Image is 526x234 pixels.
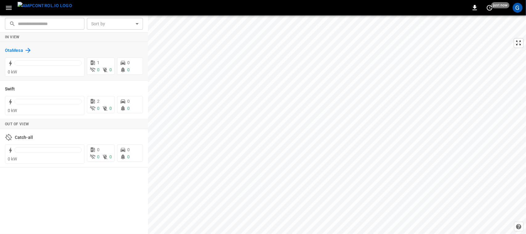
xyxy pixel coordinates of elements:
span: 1 [97,60,100,65]
span: 0 [127,99,130,104]
img: ampcontrol.io logo [18,2,72,10]
span: 0 [97,67,100,72]
span: 0 [97,147,100,152]
strong: Out of View [5,122,29,126]
span: 0 [127,60,130,65]
span: 0 [127,106,130,111]
span: 0 kW [8,108,17,113]
button: set refresh interval [485,3,495,13]
span: 0 [127,67,130,72]
div: profile-icon [513,3,523,13]
strong: In View [5,35,20,39]
span: 2 [97,99,100,104]
span: 0 [127,154,130,159]
span: 0 [109,106,112,111]
span: 0 [97,106,100,111]
span: 0 [127,147,130,152]
h6: OtaMesa [5,47,23,54]
h6: Catch-all [15,134,33,141]
span: 0 kW [8,157,17,161]
h6: Swift [5,86,15,93]
span: 0 [109,67,112,72]
span: 0 [97,154,100,159]
span: 0 [109,154,112,159]
span: 0 kW [8,69,17,74]
span: just now [491,2,510,8]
